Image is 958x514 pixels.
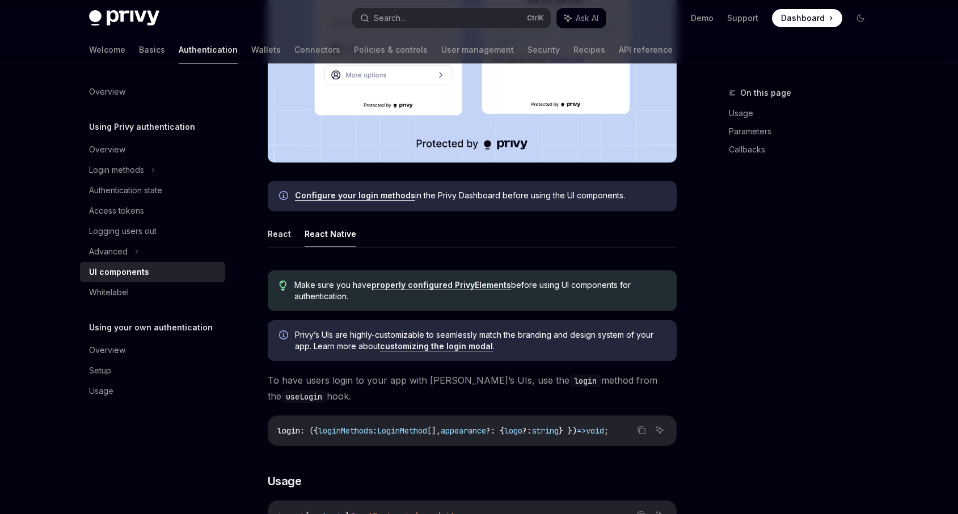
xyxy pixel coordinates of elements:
[80,139,225,160] a: Overview
[89,120,195,134] h5: Using Privy authentication
[691,12,714,24] a: Demo
[652,423,667,437] button: Ask AI
[89,286,129,299] div: Whitelabel
[279,281,287,291] svg: Tip
[89,143,125,156] div: Overview
[80,221,225,241] a: Logging users out
[268,372,677,404] span: To have users login to your app with [PERSON_NAME]’s UIs, use the method from the hook.
[139,36,165,63] a: Basics
[740,86,791,100] span: On this page
[295,329,665,352] span: Privy’s UIs are highly-customizable to seamlessly match the branding and design system of your ap...
[277,426,300,436] span: login
[89,343,125,357] div: Overview
[727,12,758,24] a: Support
[281,390,327,403] code: useLogin
[556,8,606,28] button: Ask AI
[586,426,604,436] span: void
[441,426,486,436] span: appearance
[559,426,577,436] span: } })
[89,265,149,279] div: UI components
[374,11,406,25] div: Search...
[569,375,601,387] code: login
[268,220,291,247] button: React
[352,8,551,28] button: Search...CtrlK
[729,104,879,122] a: Usage
[576,12,598,24] span: Ask AI
[851,9,870,27] button: Toggle dark mode
[89,204,144,218] div: Access tokens
[80,282,225,303] a: Whitelabel
[89,85,125,99] div: Overview
[80,180,225,201] a: Authentication state
[295,190,665,201] span: in the Privy Dashboard before using the UI components.
[80,82,225,102] a: Overview
[522,426,531,436] span: ?:
[729,122,879,141] a: Parameters
[89,10,159,26] img: dark logo
[279,330,290,342] svg: Info
[573,36,605,63] a: Recipes
[89,321,213,334] h5: Using your own authentication
[486,426,504,436] span: ?: {
[89,245,128,258] div: Advanced
[80,340,225,360] a: Overview
[504,426,522,436] span: logo
[781,12,825,24] span: Dashboard
[89,224,157,238] div: Logging users out
[318,426,373,436] span: loginMethods
[441,36,514,63] a: User management
[372,280,511,290] a: properly configured PrivyElements
[89,384,113,398] div: Usage
[619,36,673,63] a: API reference
[89,36,125,63] a: Welcome
[577,426,586,436] span: =>
[380,341,493,351] a: customizing the login modal
[300,426,318,436] span: : ({
[179,36,238,63] a: Authentication
[89,184,162,197] div: Authentication state
[80,201,225,221] a: Access tokens
[268,473,302,489] span: Usage
[305,220,356,247] button: React Native
[279,191,290,202] svg: Info
[527,36,560,63] a: Security
[604,426,609,436] span: ;
[80,360,225,381] a: Setup
[427,426,441,436] span: [],
[80,262,225,282] a: UI components
[89,163,144,177] div: Login methods
[527,14,544,23] span: Ctrl K
[354,36,428,63] a: Policies & controls
[772,9,842,27] a: Dashboard
[295,190,415,201] a: Configure your login methods
[729,141,879,159] a: Callbacks
[294,36,340,63] a: Connectors
[89,364,111,377] div: Setup
[251,36,281,63] a: Wallets
[373,426,377,436] span: :
[80,381,225,401] a: Usage
[377,426,427,436] span: LoginMethod
[634,423,649,437] button: Copy the contents from the code block
[531,426,559,436] span: string
[294,279,665,302] span: Make sure you have before using UI components for authentication.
